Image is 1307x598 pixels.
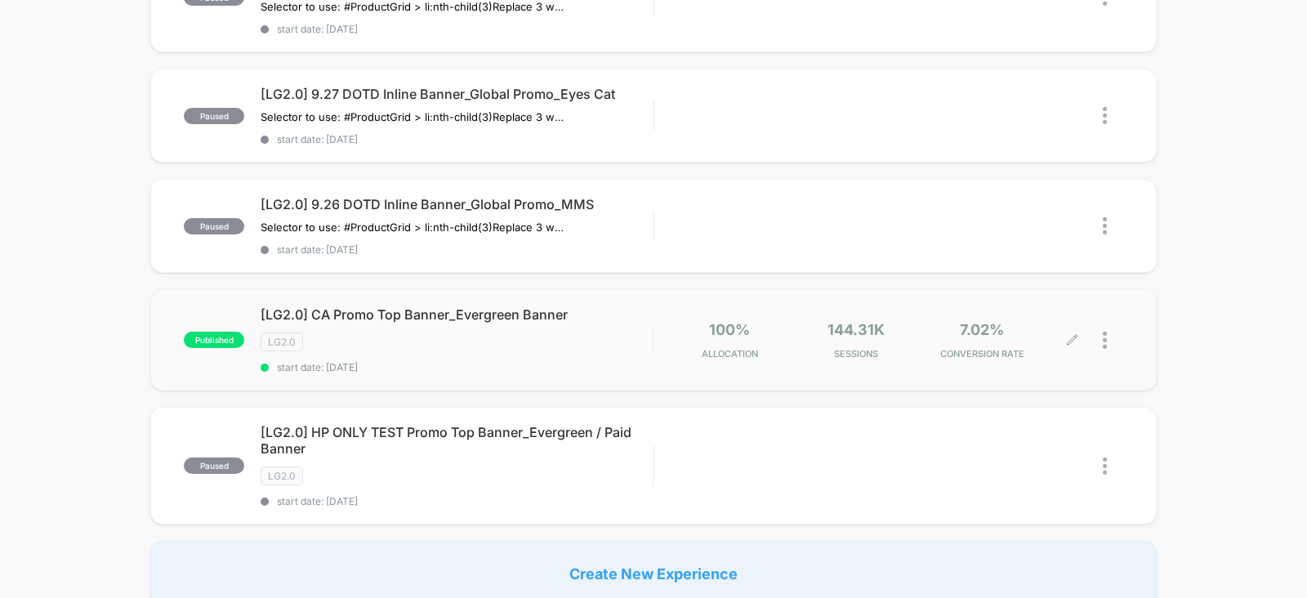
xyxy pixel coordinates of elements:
span: Selector to use: #ProductGrid > li:nth-child(3)Replace 3 with the block number﻿Copy the widget ID... [261,221,564,234]
span: paused [184,218,244,234]
span: CONVERSION RATE [923,348,1042,359]
span: published [184,332,244,348]
img: close [1103,457,1107,475]
img: close [1103,332,1107,349]
span: Allocation [702,348,758,359]
img: close [1103,107,1107,124]
span: start date: [DATE] [261,243,653,256]
span: paused [184,457,244,474]
span: start date: [DATE] [261,23,653,35]
span: Sessions [796,348,915,359]
span: paused [184,108,244,124]
span: Selector to use: #ProductGrid > li:nth-child(3)Replace 3 with the block number﻿Copy the widget ID... [261,110,564,123]
span: 100% [709,321,750,338]
span: 7.02% [960,321,1004,338]
span: [LG2.0] 9.26 DOTD Inline Banner_Global Promo_MMS [261,196,653,212]
span: [LG2.0] HP ONLY TEST Promo Top Banner_Evergreen / Paid Banner [261,424,653,457]
span: [LG2.0] 9.27 DOTD Inline Banner_Global Promo_Eyes Cat [261,86,653,102]
span: start date: [DATE] [261,133,653,145]
span: 144.31k [827,321,885,338]
span: start date: [DATE] [261,361,653,373]
span: [LG2.0] CA Promo Top Banner_Evergreen Banner [261,306,653,323]
span: LG2.0 [261,466,303,485]
img: close [1103,217,1107,234]
span: LG2.0 [261,332,303,351]
span: start date: [DATE] [261,495,653,507]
